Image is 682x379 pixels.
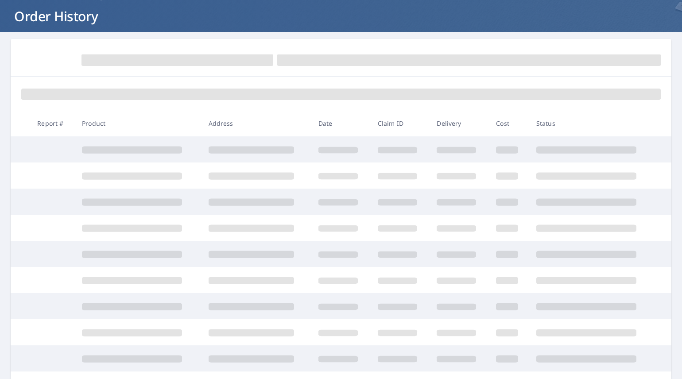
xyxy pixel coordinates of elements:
th: Cost [489,110,529,136]
th: Date [311,110,371,136]
h1: Order History [11,7,671,25]
th: Address [201,110,311,136]
th: Claim ID [371,110,430,136]
th: Status [529,110,656,136]
th: Product [75,110,201,136]
th: Report # [30,110,75,136]
th: Delivery [430,110,489,136]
